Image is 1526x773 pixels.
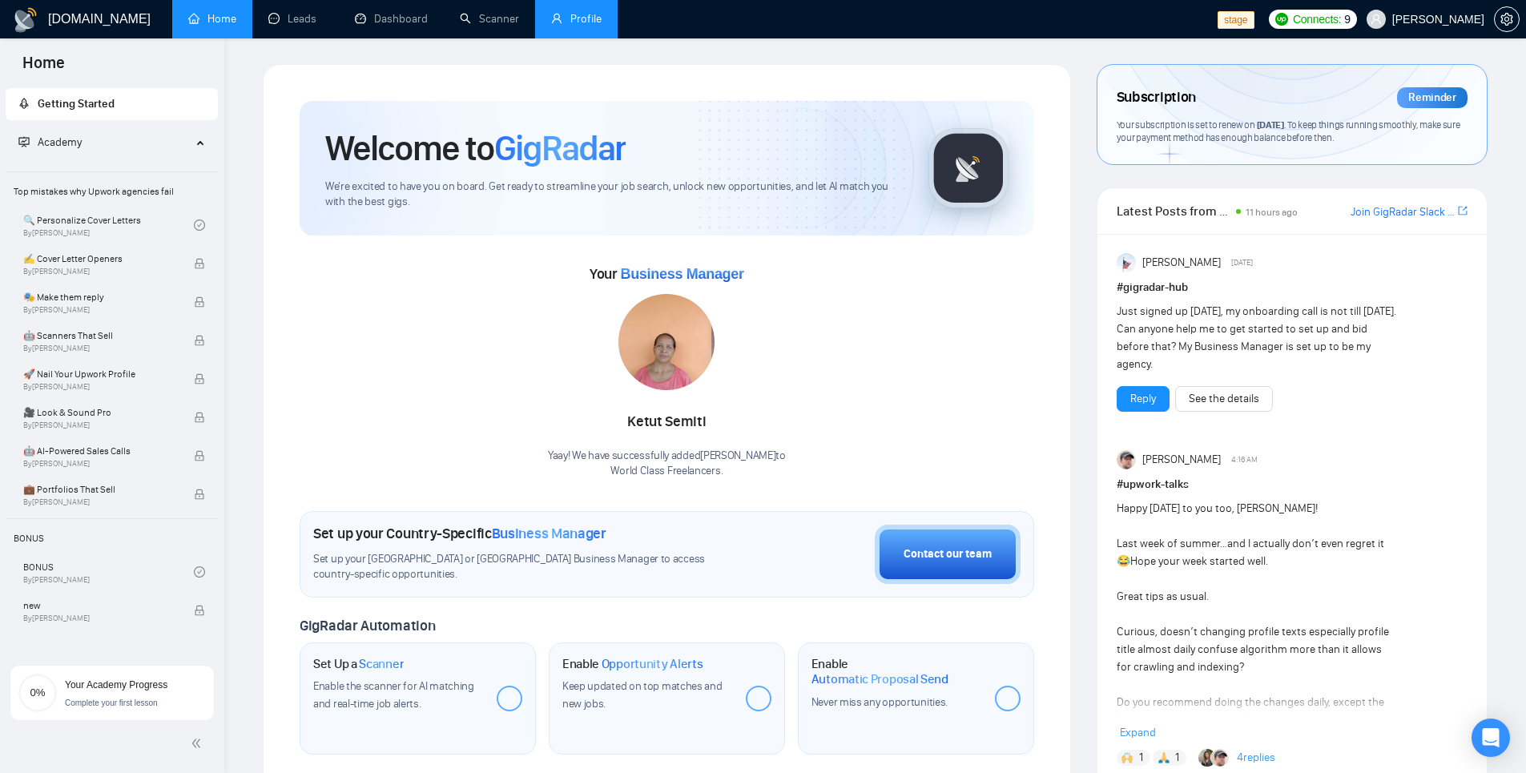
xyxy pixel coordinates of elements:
div: Contact our team [904,546,992,563]
a: userProfile [551,12,602,26]
div: Yaay! We have successfully added [PERSON_NAME] to [548,449,786,479]
span: rocket [18,98,30,109]
span: Home [10,51,78,85]
span: stage [1218,11,1254,29]
span: Automatic Proposal Send [811,671,948,687]
div: Just signed up [DATE], my onboarding call is not till [DATE]. Can anyone help me to get started t... [1117,303,1398,373]
span: 9 [1344,10,1351,28]
span: lock [194,296,205,308]
span: lock [194,258,205,269]
span: By [PERSON_NAME] [23,267,177,276]
span: Keep updated on top matches and new jobs. [562,679,723,711]
span: Top mistakes why Upwork agencies fail [7,175,216,207]
span: fund-projection-screen [18,136,30,147]
span: check-circle [194,219,205,231]
span: Subscription [1117,84,1196,111]
span: Getting Started [38,97,115,111]
img: upwork-logo.png [1275,13,1288,26]
span: GigRadar [494,127,626,170]
span: [DATE] [1231,256,1253,270]
span: Your [590,265,744,283]
span: lock [194,489,205,500]
li: Academy Homepage [6,165,218,628]
img: Anisuzzaman Khan [1117,253,1136,272]
span: Your subscription is set to renew on . To keep things running smoothly, make sure your payment me... [1117,119,1460,144]
a: export [1458,203,1468,219]
span: 🎥 Look & Sound Pro [23,405,177,421]
img: 1706688268687-WhatsApp%20Image%202024-01-31%20at%2014.03.18.jpeg [618,294,715,390]
span: Scanner [359,656,404,672]
a: dashboardDashboard [355,12,428,26]
span: new [23,598,177,614]
span: lock [194,450,205,461]
span: 😂 [1117,554,1130,568]
button: Reply [1117,386,1170,412]
h1: # upwork-talks [1117,476,1468,493]
a: BONUSBy[PERSON_NAME] [23,554,194,590]
img: Igor Šalagin [1211,749,1229,767]
a: See the details [1189,390,1259,408]
span: BONUS [7,522,216,554]
a: homeHome [188,12,236,26]
a: setting [1494,13,1520,26]
img: 🙏 [1158,752,1170,763]
span: export [1458,204,1468,217]
button: Contact our team [875,525,1021,584]
span: Connects: [1293,10,1341,28]
img: gigradar-logo.png [928,128,1009,208]
p: World Class Freelancers . [548,464,786,479]
span: 🤖 Scanners That Sell [23,328,177,344]
span: user [1371,14,1382,25]
span: By [PERSON_NAME] [23,614,177,623]
span: By [PERSON_NAME] [23,459,177,469]
span: setting [1495,13,1519,26]
div: Reminder [1397,87,1468,108]
span: 4:16 AM [1231,453,1258,467]
span: We're excited to have you on board. Get ready to streamline your job search, unlock new opportuni... [325,179,903,210]
h1: Set Up a [313,656,404,672]
h1: # gigradar-hub [1117,279,1468,296]
h1: Enable [562,656,703,672]
a: messageLeads [268,12,323,26]
span: Never miss any opportunities. [811,695,948,709]
li: Getting Started [6,88,218,120]
span: 1 [1175,750,1179,766]
span: ✍️ Cover Letter Openers [23,251,177,267]
div: Open Intercom Messenger [1472,719,1510,757]
img: logo [13,7,38,33]
div: Ketut Semiti [548,409,786,436]
img: Korlan [1198,749,1216,767]
span: 1 [1139,750,1143,766]
span: lock [194,605,205,616]
h1: Set up your Country-Specific [313,525,606,542]
span: By [PERSON_NAME] [23,497,177,507]
span: Academy [18,135,82,149]
span: double-left [191,735,207,751]
span: By [PERSON_NAME] [23,344,177,353]
button: See the details [1175,386,1273,412]
span: Business Manager [492,525,606,542]
span: 0% [18,687,57,698]
span: lock [194,412,205,423]
span: lock [194,335,205,346]
span: 🚀 Nail Your Upwork Profile [23,366,177,382]
span: 🎭 Make them reply [23,289,177,305]
img: 🙌 [1121,752,1133,763]
a: 🔍 Personalize Cover LettersBy[PERSON_NAME] [23,207,194,243]
span: [PERSON_NAME] [1142,254,1221,272]
a: Reply [1130,390,1156,408]
span: Opportunity Alerts [602,656,703,672]
a: searchScanner [460,12,519,26]
span: Expand [1120,726,1156,739]
span: GigRadar Automation [300,617,435,634]
h1: Enable [811,656,982,687]
span: 11 hours ago [1246,207,1298,218]
span: Complete your first lesson [65,699,158,707]
span: [PERSON_NAME] [1142,451,1221,469]
span: Latest Posts from the GigRadar Community [1117,201,1231,221]
a: 4replies [1237,750,1275,766]
span: Academy [38,135,82,149]
span: Set up your [GEOGRAPHIC_DATA] or [GEOGRAPHIC_DATA] Business Manager to access country-specific op... [313,552,738,582]
span: 🤖 AI-Powered Sales Calls [23,443,177,459]
button: setting [1494,6,1520,32]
